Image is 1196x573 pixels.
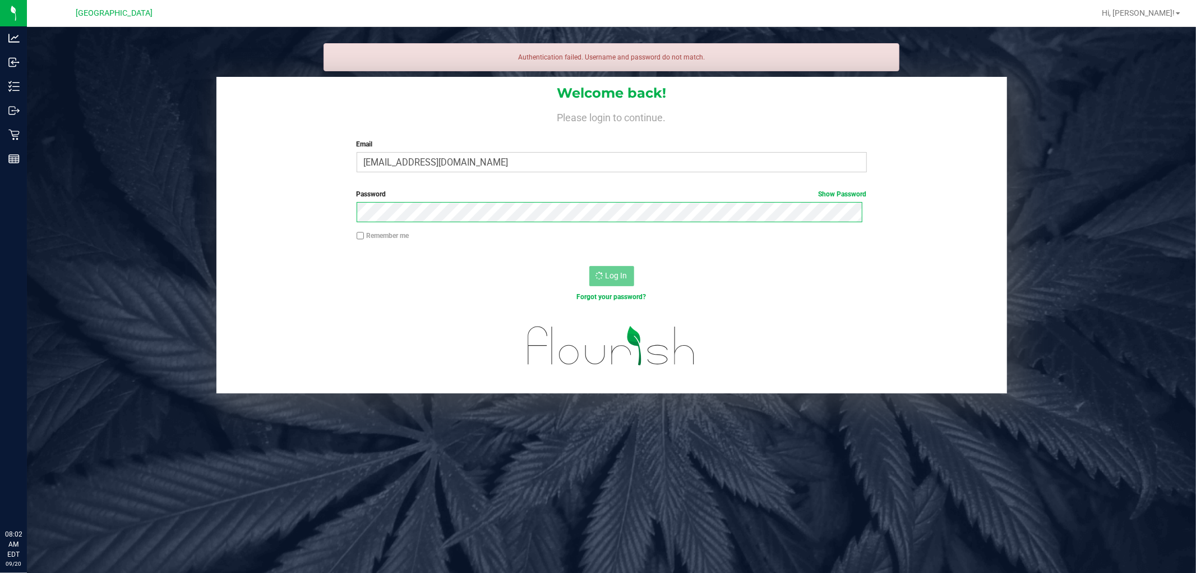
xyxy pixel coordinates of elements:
[216,110,1007,123] h4: Please login to continue.
[8,81,20,92] inline-svg: Inventory
[357,231,409,241] label: Remember me
[8,57,20,68] inline-svg: Inbound
[324,43,900,71] div: Authentication failed. Username and password do not match.
[5,529,22,560] p: 08:02 AM EDT
[8,153,20,164] inline-svg: Reports
[8,129,20,140] inline-svg: Retail
[8,105,20,116] inline-svg: Outbound
[357,190,386,198] span: Password
[5,560,22,568] p: 09/20
[512,314,710,378] img: flourish_logo.svg
[357,232,364,240] input: Remember me
[577,293,647,301] a: Forgot your password?
[819,190,867,198] a: Show Password
[1102,8,1175,17] span: Hi, [PERSON_NAME]!
[589,266,634,286] button: Log In
[606,271,627,280] span: Log In
[216,86,1007,100] h1: Welcome back!
[357,139,867,149] label: Email
[8,33,20,44] inline-svg: Analytics
[76,8,153,18] span: [GEOGRAPHIC_DATA]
